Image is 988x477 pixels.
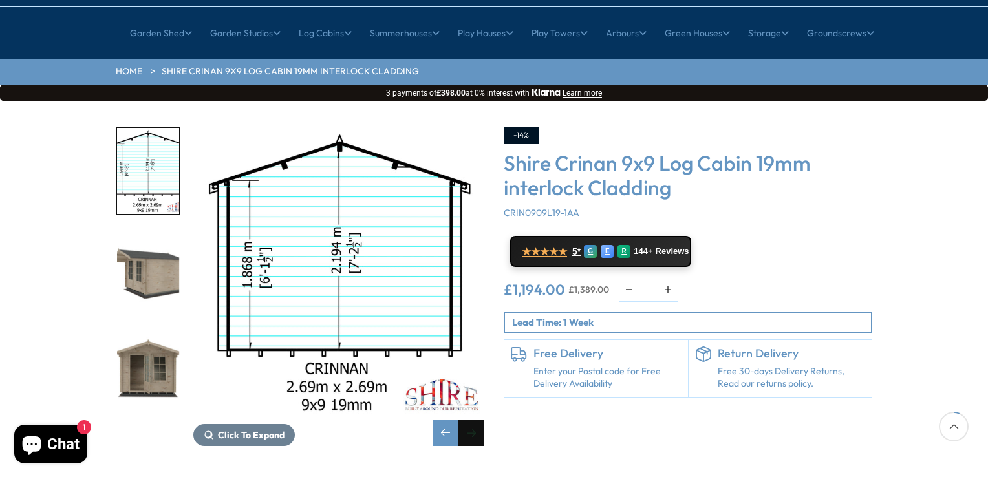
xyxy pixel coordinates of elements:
del: £1,389.00 [568,285,609,294]
div: 6 / 9 [116,329,180,418]
a: Storage [748,17,789,49]
img: Shire Crinan 9x9 Log Cabin 19mm interlock Cladding - Best Shed [193,127,484,418]
a: Log Cabins [299,17,352,49]
div: Previous slide [433,420,458,446]
h6: Return Delivery [718,346,866,361]
p: Lead Time: 1 Week [512,315,871,329]
span: Click To Expand [218,429,285,441]
a: ★★★★★ 5* G E R 144+ Reviews [510,236,691,267]
a: Play Towers [532,17,588,49]
span: 144+ [634,246,652,257]
a: Arbours [606,17,647,49]
button: Click To Expand [193,424,295,446]
div: G [584,245,597,258]
span: CRIN0909L19-1AA [504,207,579,218]
a: Garden Shed [130,17,192,49]
img: 9x9Crinnan19mmINTERNALSMFTTEMP_f8cf39fd-a7ca-41a3-8654-4f5cbd6296e3_200x200.jpg [117,128,179,214]
a: Summerhouses [370,17,440,49]
inbox-online-store-chat: Shopify online store chat [10,425,91,467]
p: Free 30-days Delivery Returns, Read our returns policy. [718,365,866,390]
a: Green Houses [665,17,730,49]
a: HOME [116,65,142,78]
div: 4 / 9 [193,127,484,446]
a: Shire Crinan 9x9 Log Cabin 19mm interlock Cladding [162,65,419,78]
span: Reviews [656,246,689,257]
h3: Shire Crinan 9x9 Log Cabin 19mm interlock Cladding [504,151,872,200]
ins: £1,194.00 [504,282,565,297]
div: -14% [504,127,539,144]
a: Garden Studios [210,17,281,49]
a: Groundscrews [807,17,874,49]
span: ★★★★★ [522,246,567,258]
div: Next slide [458,420,484,446]
a: Enter your Postal code for Free Delivery Availability [533,365,682,390]
div: 4 / 9 [116,127,180,215]
img: Crinnan9x9_swapfrontopen_white_0001_a7bd6735-fe79-45d4-adc3-fb298d7a592c_200x200.jpg [117,330,179,416]
div: E [601,245,614,258]
div: R [617,245,630,258]
a: Play Houses [458,17,513,49]
img: Crinnan9x9_swapfront_white0090_5dca79cf-7317-4e65-aec4-44ec6d96f020_200x200.jpg [117,229,179,315]
h6: Free Delivery [533,346,682,361]
div: 5 / 9 [116,228,180,317]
